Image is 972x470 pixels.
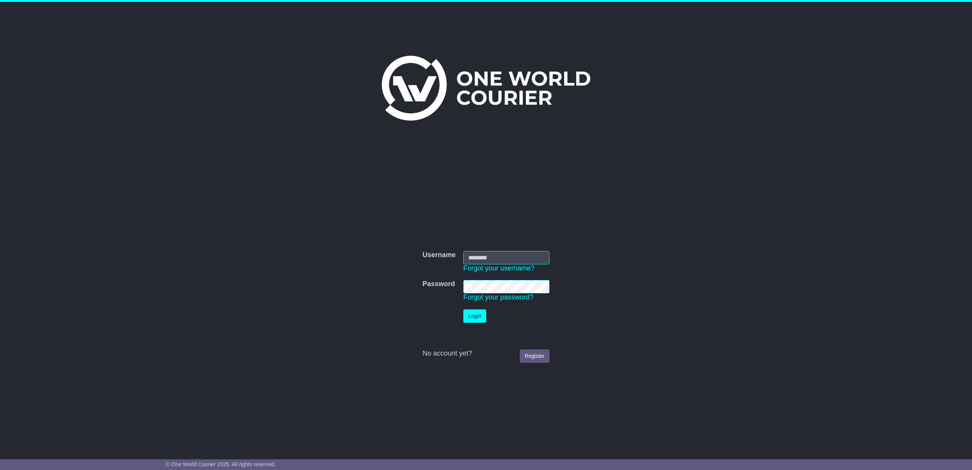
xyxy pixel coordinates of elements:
[423,349,549,358] div: No account yet?
[463,264,535,272] a: Forgot your username?
[463,293,533,301] a: Forgot your password?
[520,349,549,363] a: Register
[423,251,456,259] label: Username
[382,56,590,121] img: One World
[463,309,486,323] button: Login
[423,280,455,288] label: Password
[166,461,276,467] span: © One World Courier 2025. All rights reserved.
